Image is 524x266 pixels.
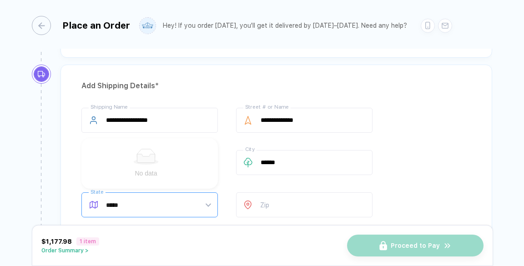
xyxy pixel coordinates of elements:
[76,237,99,246] span: 1 item
[62,20,130,31] div: Place an Order
[94,168,198,178] div: No data
[163,22,407,30] div: Hey! If you order [DATE], you'll get it delivered by [DATE]–[DATE]. Need any help?
[41,238,72,245] span: $1,177.98
[140,18,156,34] img: user profile
[81,79,471,93] div: Add Shipping Details
[41,247,99,254] button: Order Summary >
